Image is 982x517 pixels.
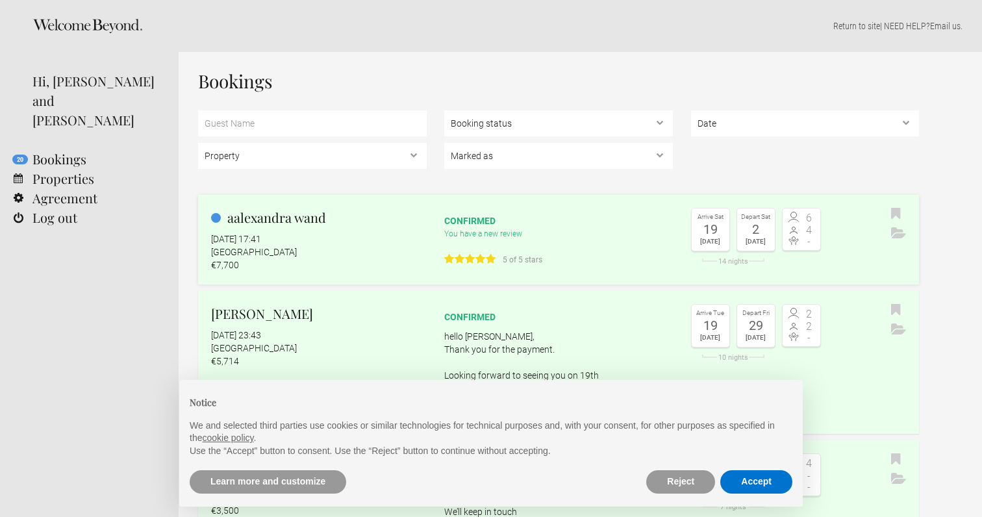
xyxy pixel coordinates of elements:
[740,308,772,319] div: Depart Fri
[646,470,715,494] button: Reject
[198,71,919,91] h1: Bookings
[444,214,673,227] div: confirmed
[695,223,726,236] div: 19
[888,224,909,244] button: Archive
[198,195,919,284] a: aalexandra wand [DATE] 17:41 [GEOGRAPHIC_DATA] €7,700 confirmed You have a new review 5 of 5 star...
[691,354,775,361] div: 10 nights
[801,225,817,236] span: 4
[211,208,427,227] h2: aalexandra wand
[12,155,28,164] flynt-notification-badge: 20
[930,21,961,31] a: Email us
[211,246,427,258] div: [GEOGRAPHIC_DATA]
[211,342,427,355] div: [GEOGRAPHIC_DATA]
[801,236,817,247] span: -
[211,330,261,340] flynt-date-display: [DATE] 23:43
[198,110,427,136] input: Guest Name
[740,212,772,223] div: Depart Sat
[444,330,673,421] p: hello [PERSON_NAME], Thank you for the payment. Looking forward to seeing you on 19th Best regardes
[211,234,261,244] flynt-date-display: [DATE] 17:41
[695,308,726,319] div: Arrive Tue
[211,304,427,323] h2: [PERSON_NAME]
[691,258,775,265] div: 14 nights
[691,110,920,136] select: ,
[198,19,963,32] p: | NEED HELP? .
[444,110,673,136] select: , ,
[190,445,792,458] p: Use the “Accept” button to consent. Use the “Reject” button to continue without accepting.
[211,356,239,366] flynt-currency: €5,714
[211,260,239,270] flynt-currency: €7,700
[190,396,792,409] h2: Notice
[190,470,346,494] button: Learn more and customize
[202,433,253,443] a: cookie policy - link opens in a new tab
[801,309,817,320] span: 2
[695,236,726,247] div: [DATE]
[497,253,542,266] span: 5 of 5 stars
[198,291,919,434] a: [PERSON_NAME] [DATE] 23:43 [GEOGRAPHIC_DATA] €5,714 confirmed hello [PERSON_NAME],Thank you for t...
[695,319,726,332] div: 19
[695,212,726,223] div: Arrive Sat
[888,320,909,340] button: Archive
[833,21,880,31] a: Return to site
[888,205,904,224] button: Bookmark
[888,450,904,470] button: Bookmark
[444,143,673,169] select: , , ,
[801,322,817,332] span: 2
[801,213,817,223] span: 6
[444,310,673,323] div: confirmed
[801,333,817,343] span: -
[888,470,909,489] button: Archive
[888,301,904,320] button: Bookmark
[190,420,792,445] p: We and selected third parties use cookies or similar technologies for technical purposes and, wit...
[740,236,772,247] div: [DATE]
[444,227,673,267] div: You have a new review
[740,319,772,332] div: 29
[720,470,792,494] button: Accept
[740,223,772,236] div: 2
[695,332,726,344] div: [DATE]
[32,71,159,130] div: Hi, [PERSON_NAME] and [PERSON_NAME]
[740,332,772,344] div: [DATE]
